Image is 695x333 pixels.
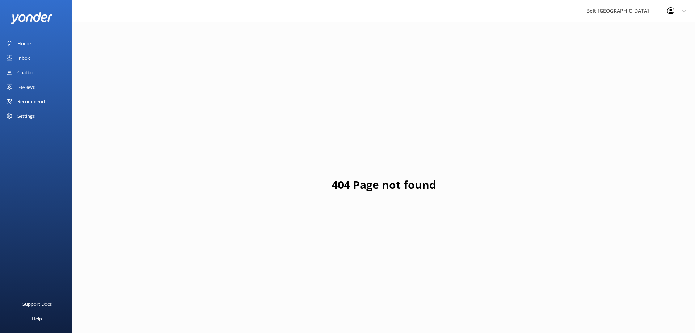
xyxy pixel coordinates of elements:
[332,176,436,193] h1: 404 Page not found
[32,311,42,326] div: Help
[17,94,45,109] div: Recommend
[11,12,52,24] img: yonder-white-logo.png
[17,36,31,51] div: Home
[17,65,35,80] div: Chatbot
[17,80,35,94] div: Reviews
[22,297,52,311] div: Support Docs
[17,51,30,65] div: Inbox
[17,109,35,123] div: Settings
